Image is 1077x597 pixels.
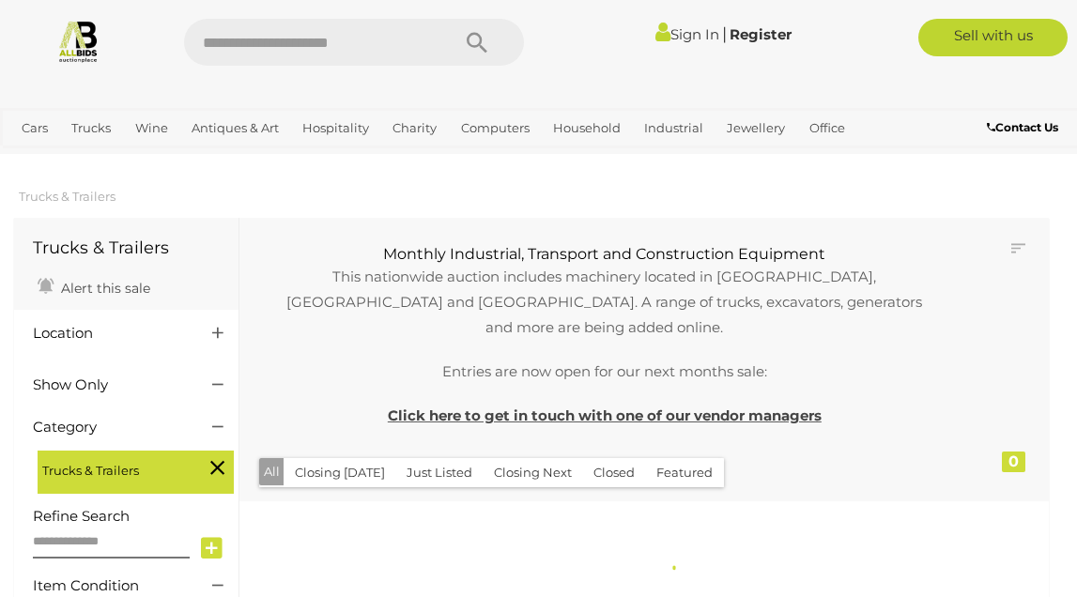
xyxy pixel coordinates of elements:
[385,113,444,144] a: Charity
[128,113,176,144] a: Wine
[33,420,184,436] h4: Category
[33,326,184,342] h4: Location
[42,455,183,482] span: Trucks & Trailers
[56,19,100,63] img: Allbids.com.au
[272,359,937,384] p: Entries are now open for our next months sale:
[33,272,155,300] a: Alert this sale
[546,113,628,144] a: Household
[284,458,396,487] button: Closing [DATE]
[14,144,68,175] a: Sports
[272,246,937,263] h3: Monthly Industrial, Transport and Construction Equipment
[802,113,853,144] a: Office
[1002,452,1025,472] div: 0
[918,19,1068,56] a: Sell with us
[719,113,792,144] a: Jewellery
[33,578,184,594] h4: Item Condition
[33,239,220,258] h1: Trucks & Trailers
[637,113,711,144] a: Industrial
[76,144,224,175] a: [GEOGRAPHIC_DATA]
[722,23,727,44] span: |
[454,113,537,144] a: Computers
[14,113,55,144] a: Cars
[987,120,1058,134] b: Contact Us
[295,113,377,144] a: Hospitality
[730,25,792,43] a: Register
[33,509,234,525] h4: Refine Search
[483,458,583,487] button: Closing Next
[987,117,1063,138] a: Contact Us
[388,406,822,424] a: Click here to get in touch with one of our vendor managers
[19,189,115,204] a: Trucks & Trailers
[184,113,286,144] a: Antiques & Art
[582,458,646,487] button: Closed
[64,113,118,144] a: Trucks
[272,264,937,340] p: This nationwide auction includes machinery located in [GEOGRAPHIC_DATA], [GEOGRAPHIC_DATA] and [G...
[430,19,524,66] button: Search
[395,458,484,487] button: Just Listed
[56,280,150,297] span: Alert this sale
[259,458,285,485] button: All
[655,25,719,43] a: Sign In
[645,458,724,487] button: Featured
[33,377,184,393] h4: Show Only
